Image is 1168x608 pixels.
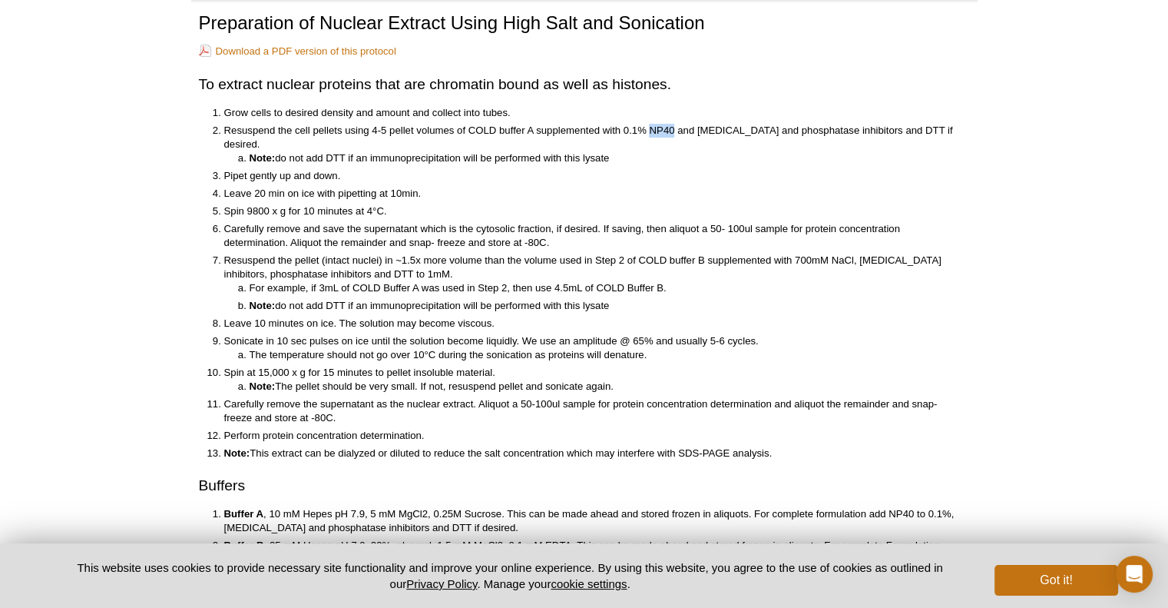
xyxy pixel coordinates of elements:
[224,169,955,183] li: Pipet gently up and down.
[224,508,264,520] strong: Buffer A
[250,380,955,394] li: The pellet should be very small. If not, resuspend pellet and sonicate again.
[250,380,276,392] strong: Note:
[51,560,970,592] p: This website uses cookies to provide necessary site functionality and improve your online experie...
[199,475,970,496] h2: Buffers
[406,577,477,590] a: Privacy Policy
[224,187,955,201] li: Leave 20 min on ice with pipetting at 10min.
[224,366,955,394] li: Spin at 15,000 x g for 15 minutes to pellet insoluble material.
[224,124,955,165] li: Resuspend the cell pellets using 4-5 pellet volumes of COLD buffer A supplemented with 0.1% NP40 ...
[250,299,955,313] li: do not add DTT if an immunoprecipitation will be performed with this lysate
[250,300,276,311] strong: Note:
[224,222,955,250] li: Carefully remove and save the supernatant which is the cytosolic fraction, if desired. If saving,...
[250,348,955,362] li: The temperature should not go over 10°C during the sonication as proteins will denature.
[199,13,970,35] h1: Preparation of Nuclear Extract Using High Salt and Sonication
[250,281,955,295] li: For example, if 3mL of COLD Buffer A was used in Step 2, then use 4.5mL of COLD Buffer B.
[224,106,955,120] li: Grow cells to desired density and amount and collect into tubes.
[224,447,250,459] strong: Note:
[199,74,970,95] h2: To extract nuclear proteins that are chromatin bound as well as histones.
[224,539,955,566] li: , 25 mM Hepes pH 7.9, 20%, glycerol, 1.5 mM MgCl2, 0.1 mM EDTA. This can be made ahead and stored...
[224,204,955,218] li: Spin 9800 x g for 10 minutes at 4°C.
[224,334,955,362] li: Sonicate in 10 sec pulses on ice until the solution become liquidly. We use an amplitude @ 65% an...
[224,254,955,313] li: Resuspend the pellet (intact nuclei) in ~1.5x more volume than the volume used in Step 2 of COLD ...
[199,44,396,58] a: Download a PDF version of this protocol
[994,565,1117,596] button: Got it!
[250,152,276,164] strong: Note:
[224,429,955,443] li: Perform protein concentration determination.
[224,397,955,425] li: Carefully remove the supernatant as the nuclear extract. Aliquot a 50-100ul sample for protein co...
[224,507,955,535] li: , 10 mM Hepes pH 7.9, 5 mM MgCl2, 0.25M Sucrose. This can be made ahead and stored frozen in aliq...
[224,540,264,551] strong: Buffer B
[551,577,627,590] button: cookie settings
[224,447,955,460] li: This extract can be dialyzed or diluted to reduce the salt concentration which may interfere with...
[224,317,955,331] li: Leave 10 minutes on ice. The solution may become viscous.
[250,151,955,165] li: do not add DTT if an immunoprecipitation will be performed with this lysate
[1116,556,1153,593] div: Open Intercom Messenger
